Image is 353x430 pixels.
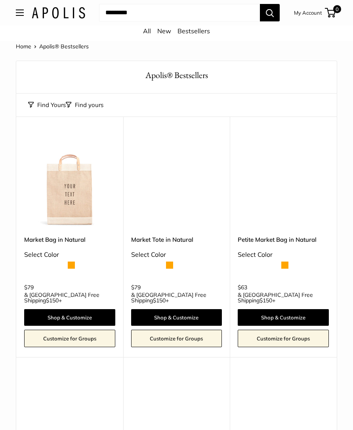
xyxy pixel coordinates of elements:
nav: Breadcrumb [16,41,89,52]
span: & [GEOGRAPHIC_DATA] Free Shipping + [238,292,329,303]
button: Open menu [16,10,24,16]
div: Select Color [24,249,115,261]
a: New [157,27,171,35]
a: Customize for Groups [131,330,222,347]
img: Apolis [32,7,85,19]
a: All [143,27,151,35]
span: Apolis® Bestsellers [39,43,89,50]
button: Find Yours [28,99,66,111]
a: Market Tote in Natural [131,235,222,244]
input: Search... [99,4,260,21]
a: Shop & Customize [131,309,222,326]
a: Shop & Customize [238,309,329,326]
h1: Apolis® Bestsellers [28,69,325,81]
span: $79 [24,284,34,291]
a: Customize for Groups [24,330,115,347]
a: Bestsellers [177,27,210,35]
a: 0 [326,8,336,17]
a: Market Bag in NaturalMarket Bag in Natural [24,136,115,227]
div: Select Color [238,249,329,261]
span: & [GEOGRAPHIC_DATA] Free Shipping + [131,292,222,303]
button: Search [260,4,280,21]
a: description_Make it yours with custom printed text.description_The Original Market bag in its 4 n... [131,136,222,227]
a: Petite Market Bag in Natural [238,235,329,244]
span: $63 [238,284,247,291]
button: Filter collection [66,99,103,111]
span: $150 [153,297,166,304]
span: $79 [131,284,141,291]
span: $150 [46,297,59,304]
a: Petite Market Bag in Naturaldescription_Effortless style that elevates every moment [238,136,329,227]
div: Select Color [131,249,222,261]
span: $150 [260,297,272,304]
a: My Account [294,8,322,17]
a: Customize for Groups [238,330,329,347]
a: Shop & Customize [24,309,115,326]
a: Market Bag in Natural [24,235,115,244]
span: 0 [333,5,341,13]
span: & [GEOGRAPHIC_DATA] Free Shipping + [24,292,115,303]
img: Market Bag in Natural [24,136,115,227]
a: Home [16,43,31,50]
